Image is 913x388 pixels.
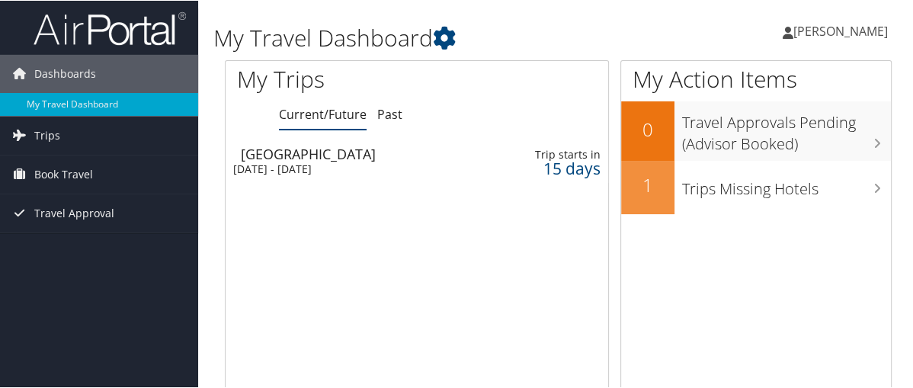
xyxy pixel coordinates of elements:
h1: My Trips [237,63,437,95]
div: [GEOGRAPHIC_DATA] [241,146,471,160]
a: 0Travel Approvals Pending (Advisor Booked) [621,101,891,159]
h2: 1 [621,172,674,197]
h3: Trips Missing Hotels [682,170,891,199]
span: Travel Approval [34,194,114,232]
h1: My Action Items [621,63,891,95]
h3: Travel Approvals Pending (Advisor Booked) [682,104,891,154]
a: [PERSON_NAME] [783,8,903,53]
span: Dashboards [34,54,96,92]
h2: 0 [621,116,674,142]
span: [PERSON_NAME] [793,22,888,39]
a: Current/Future [279,105,367,122]
img: airportal-logo.png [34,10,186,46]
h1: My Travel Dashboard [213,21,673,53]
div: [DATE] - [DATE] [233,162,463,175]
span: Trips [34,116,60,154]
div: 15 days [516,161,601,175]
span: Book Travel [34,155,93,193]
div: Trip starts in [516,147,601,161]
a: 1Trips Missing Hotels [621,160,891,213]
a: Past [377,105,402,122]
